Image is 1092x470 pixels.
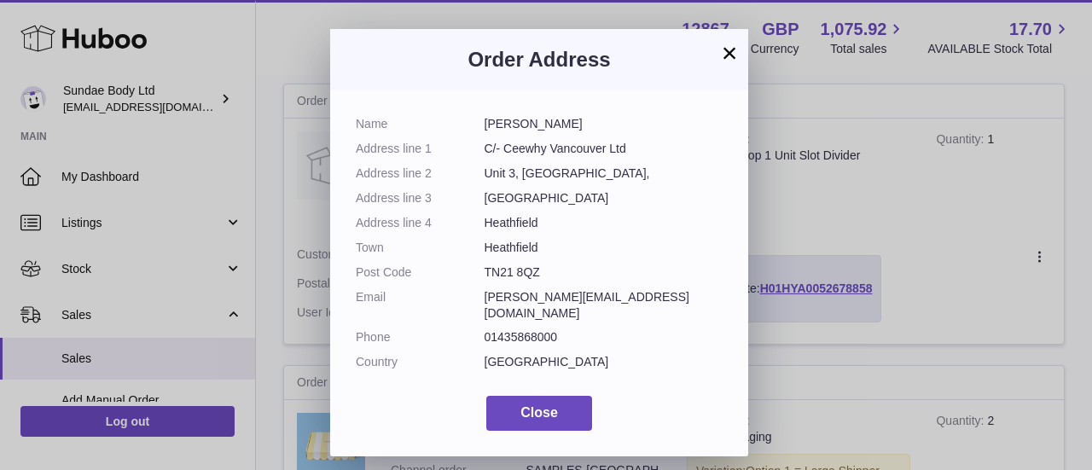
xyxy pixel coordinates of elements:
dd: [GEOGRAPHIC_DATA] [485,190,723,206]
dd: [PERSON_NAME] [485,116,723,132]
dt: Address line 1 [356,141,485,157]
dt: Town [356,240,485,256]
dt: Country [356,354,485,370]
dt: Email [356,289,485,322]
dd: [GEOGRAPHIC_DATA] [485,354,723,370]
dt: Address line 4 [356,215,485,231]
button: Close [486,396,592,431]
dd: Heathfield [485,240,723,256]
dt: Post Code [356,264,485,281]
dd: Heathfield [485,215,723,231]
dd: 01435868000 [485,329,723,345]
dt: Name [356,116,485,132]
dd: C/- Ceewhy Vancouver Ltd [485,141,723,157]
dt: Address line 3 [356,190,485,206]
h3: Order Address [356,46,723,73]
dd: [PERSON_NAME][EMAIL_ADDRESS][DOMAIN_NAME] [485,289,723,322]
dd: Unit 3, [GEOGRAPHIC_DATA], [485,165,723,182]
dd: TN21 8QZ [485,264,723,281]
span: Close [520,405,558,420]
dt: Phone [356,329,485,345]
dt: Address line 2 [356,165,485,182]
button: × [719,43,740,63]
